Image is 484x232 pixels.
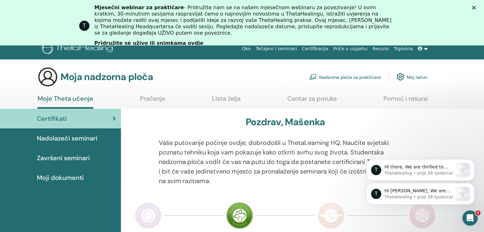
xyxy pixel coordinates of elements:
[212,94,241,103] font: Lista želja
[333,46,368,51] font: Priče o uspjehu
[256,46,297,51] font: Tečajevi i seminari
[246,116,325,128] font: Pozdrav, Mašenka
[394,46,412,51] font: Trgovina
[309,74,317,80] img: chalkboard-teacher.svg
[135,202,162,229] img: Praktičar
[383,94,428,103] font: Pomoć i resursi
[318,202,344,229] img: Majstorski
[383,95,428,107] a: Pomoć i resursi
[42,42,118,56] img: logo.png
[396,71,404,82] img: cog.svg
[37,134,97,142] font: Nadolazeći seminari
[95,40,204,47] a: Pridružite se uživo ili snimkama ovdje
[331,43,370,55] a: Priče o uspjehu
[37,154,90,162] font: Završeni seminari
[462,210,478,226] iframe: Interfonski razgovor uživo
[409,202,436,229] img: Znanstveni certifikat
[95,40,204,46] font: Pridružite se uživo ili snimkama ovdje
[212,95,241,107] a: Lista želja
[159,139,410,185] font: Vaše putovanje počinje ovdje; dobrodošli u ThetaLearning HQ. Naučite svjetski poznatu tehniku ​​k...
[253,43,299,55] a: Tečajevi i seminari
[407,74,427,80] font: Moj račun
[472,6,478,10] div: Zatvori
[60,71,153,83] font: Moja nadzorna ploča
[226,202,253,229] img: Instruktor
[287,94,337,103] font: Centar za poruke
[309,70,381,84] a: Nadzorna ploča za praktičare
[477,211,479,215] font: 4
[357,119,484,215] iframe: Obavijesti interfona poruka
[38,67,58,87] img: generic-user-icon.jpg
[287,95,337,107] a: Centar za poruke
[242,46,251,51] font: Oko
[95,4,392,36] font: - Pridružite nam se na našem mjesečnom webinaru za povezivanje! U ovim kratkim, 30-minutnim sesij...
[302,46,328,51] font: Certifikacija
[37,114,67,123] font: Certifikati
[95,4,184,10] font: Mjesečni webinar za praktičare
[391,43,415,55] a: Trgovina
[319,74,381,80] font: Nadzorna ploča za praktičare
[140,95,165,107] a: Praćenje
[373,46,389,51] font: Resursi
[140,94,165,103] font: Praćenje
[37,174,84,182] font: Moji dokumenti
[79,21,89,31] div: Profilna slika za ThetaHealing
[38,94,93,103] font: Moje Theta učenje
[83,23,86,29] font: T
[396,70,427,84] a: Moj račun
[299,43,331,55] a: Certifikacija
[38,95,93,109] a: Moje Theta učenje
[240,43,253,55] a: Oko
[370,43,391,55] a: Resursi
